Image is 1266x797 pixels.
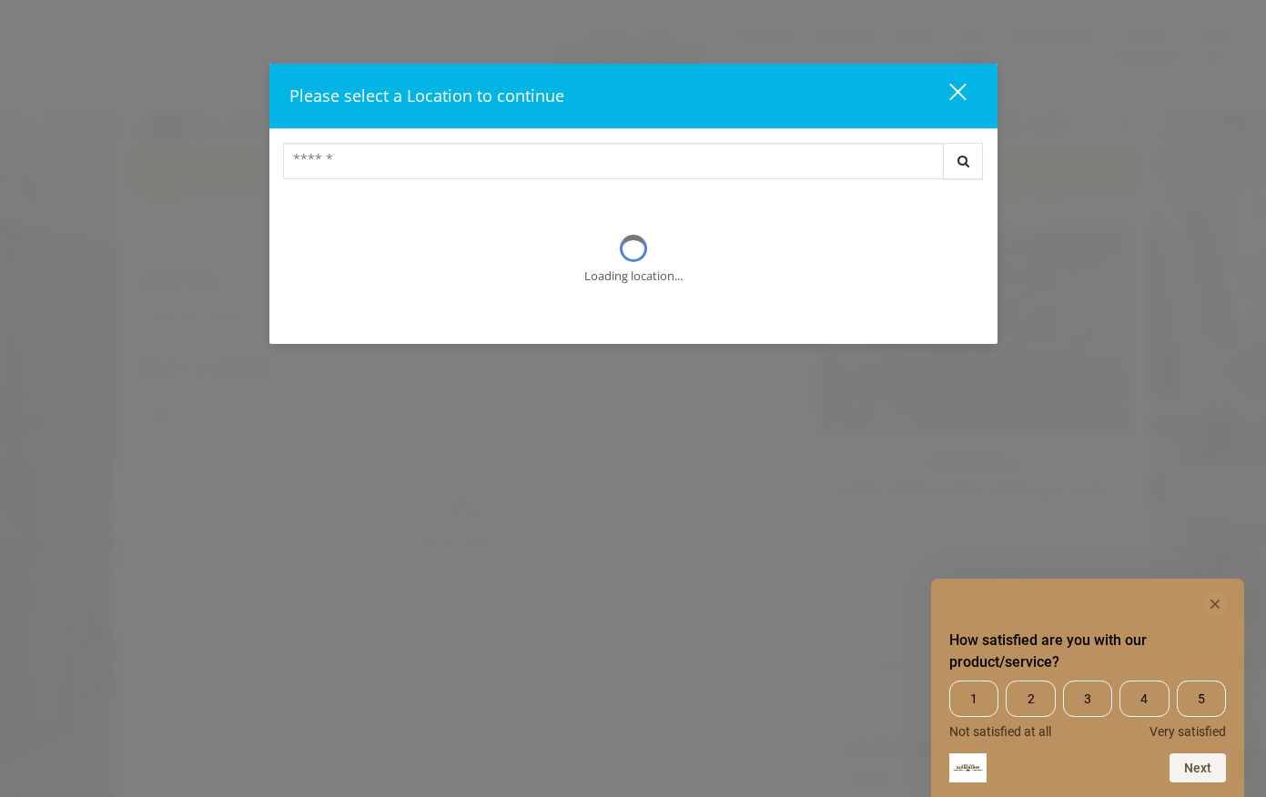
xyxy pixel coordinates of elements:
[1204,593,1226,615] button: Hide survey
[1150,724,1226,739] span: Very satisfied
[1119,681,1169,717] span: 4
[1170,753,1226,782] button: Next question
[928,82,965,109] div: close dialog
[283,143,944,179] input: Search Center
[949,681,998,717] span: 1
[584,267,683,286] div: Loading location...
[949,630,1226,673] h2: How satisfied are you with our product/service? Select an option from 1 to 5, with 1 being Not sa...
[289,85,564,106] span: Please select a Location to continue
[1177,681,1226,717] span: 5
[949,724,1051,739] span: Not satisfied at all
[916,77,977,115] button: close dialog
[949,681,1226,739] div: How satisfied are you with our product/service? Select an option from 1 to 5, with 1 being Not sa...
[1006,681,1055,717] span: 2
[283,143,984,188] div: Center Select
[1063,681,1112,717] span: 3
[953,155,974,167] i: Search button
[949,593,1226,782] div: How satisfied are you with our product/service? Select an option from 1 to 5, with 1 being Not sa...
